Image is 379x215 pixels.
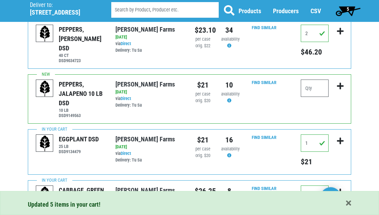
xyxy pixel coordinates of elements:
div: $26.25 [195,185,211,197]
div: PEPPERS, JALAPENO 10 LB DSD [59,80,105,108]
div: via [115,41,184,54]
h6: DSD9149563 [59,113,105,118]
div: orig. $20 [195,152,211,159]
div: orig. $22 [195,43,211,49]
div: [DATE] [115,89,184,96]
input: Search by Product, Producer etc. [111,2,219,18]
img: placeholder-variety-43d6402dacf2d531de610a020419775a.svg [36,135,54,152]
a: Products [239,7,261,15]
h5: Total price [301,157,329,166]
div: [DATE] [115,34,184,41]
input: Qty [301,80,329,97]
div: $21 [195,80,211,91]
span: availability [221,91,240,97]
a: Find Similar [252,186,276,191]
div: per case [195,36,211,43]
input: Qty [301,25,329,42]
div: 34 [221,25,237,36]
a: [PERSON_NAME] Farms [115,187,175,194]
a: Producers [273,7,299,15]
img: placeholder-variety-43d6402dacf2d531de610a020419775a.svg [36,80,54,97]
p: Deliver to: [30,2,94,9]
a: [PERSON_NAME] Farms [115,135,175,143]
h6: 40 CT [59,53,105,58]
a: CSV [311,7,321,15]
h5: Total price [301,48,329,57]
div: via [115,150,184,164]
div: 8 [221,185,237,197]
h6: 10 LB [59,108,105,113]
span: availability [221,146,240,151]
div: Delivery: Tu Sa [115,102,184,109]
div: 10 [221,80,237,91]
a: Find Similar [252,25,276,30]
div: Delivery: Tu Sa [115,157,184,164]
h6: DSD9134479 [59,149,99,154]
div: via [115,96,184,109]
div: EGGPLANT DSD [59,134,99,144]
a: Find Similar [252,135,276,140]
div: Updated 5 items in your cart! [28,200,351,209]
div: $21 [195,134,211,146]
div: 16 [221,134,237,146]
div: Delivery: Tu Sa [115,47,184,54]
div: PEPPERS, [PERSON_NAME] DSD [59,25,105,53]
input: Qty [301,185,329,203]
div: per case [195,91,211,98]
span: 5 [347,6,349,12]
a: Direct [121,41,131,46]
div: Availability may be subject to change. [221,146,237,159]
span: availability [221,36,240,42]
a: [PERSON_NAME] Farms [115,81,175,88]
div: orig. $20 [195,98,211,104]
img: placeholder-variety-43d6402dacf2d531de610a020419775a.svg [36,25,54,42]
a: Direct [121,151,131,156]
a: [PERSON_NAME] Farms [115,26,175,33]
a: Direct [121,96,131,101]
h6: DSD9034723 [59,58,105,63]
input: Qty [301,134,329,152]
img: placeholder-variety-43d6402dacf2d531de610a020419775a.svg [36,186,54,203]
h5: [STREET_ADDRESS] [30,9,94,16]
h6: 25 LB [59,144,99,149]
a: 5 [332,4,363,18]
div: CABBAGE, GREEN DSD [59,185,105,204]
a: Find Similar [252,80,276,85]
div: $23.10 [195,25,211,36]
div: Availability may be subject to change. [221,36,237,49]
div: per case [195,146,211,152]
div: [DATE] [115,144,184,150]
